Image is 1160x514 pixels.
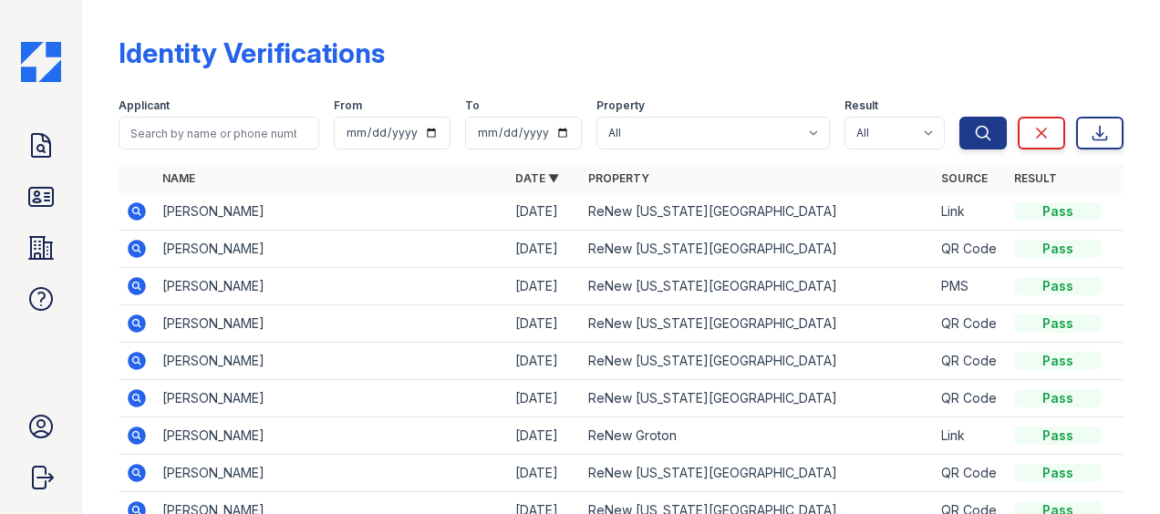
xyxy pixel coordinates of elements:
td: [DATE] [508,380,581,417]
td: [DATE] [508,231,581,268]
td: QR Code [934,455,1007,492]
td: ReNew [US_STATE][GEOGRAPHIC_DATA] [581,231,934,268]
div: Pass [1014,464,1102,482]
a: Result [1014,171,1057,185]
td: ReNew [US_STATE][GEOGRAPHIC_DATA] [581,380,934,417]
td: ReNew [US_STATE][GEOGRAPHIC_DATA] [581,343,934,380]
div: Pass [1014,240,1102,258]
label: Property [596,98,645,113]
label: Applicant [119,98,170,113]
td: ReNew [US_STATE][GEOGRAPHIC_DATA] [581,268,934,305]
td: Link [934,417,1007,455]
td: [PERSON_NAME] [155,455,508,492]
div: Pass [1014,314,1102,333]
a: Date ▼ [515,171,559,185]
img: CE_Icon_Blue-c292c112584629df590d857e76928e9f676e5b41ef8f769ba2f05ee15b207248.png [21,42,61,82]
td: QR Code [934,380,1007,417]
div: Pass [1014,427,1102,445]
td: ReNew [US_STATE][GEOGRAPHIC_DATA] [581,455,934,492]
td: [DATE] [508,417,581,455]
a: Name [162,171,195,185]
td: [PERSON_NAME] [155,343,508,380]
td: ReNew [US_STATE][GEOGRAPHIC_DATA] [581,305,934,343]
td: [DATE] [508,343,581,380]
td: [PERSON_NAME] [155,231,508,268]
td: [PERSON_NAME] [155,417,508,455]
td: [DATE] [508,193,581,231]
td: [PERSON_NAME] [155,380,508,417]
td: Link [934,193,1007,231]
a: Source [941,171,988,185]
td: [PERSON_NAME] [155,268,508,305]
div: Pass [1014,389,1102,407]
div: Pass [1014,277,1102,295]
label: Result [844,98,878,113]
a: Property [588,171,649,185]
td: ReNew [US_STATE][GEOGRAPHIC_DATA] [581,193,934,231]
label: From [334,98,362,113]
td: QR Code [934,305,1007,343]
td: PMS [934,268,1007,305]
td: ReNew Groton [581,417,934,455]
label: To [465,98,480,113]
div: Pass [1014,202,1102,221]
td: [DATE] [508,455,581,492]
td: [PERSON_NAME] [155,305,508,343]
div: Identity Verifications [119,36,385,69]
td: QR Code [934,231,1007,268]
td: [DATE] [508,305,581,343]
td: [PERSON_NAME] [155,193,508,231]
td: QR Code [934,343,1007,380]
div: Pass [1014,352,1102,370]
input: Search by name or phone number [119,117,319,149]
td: [DATE] [508,268,581,305]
